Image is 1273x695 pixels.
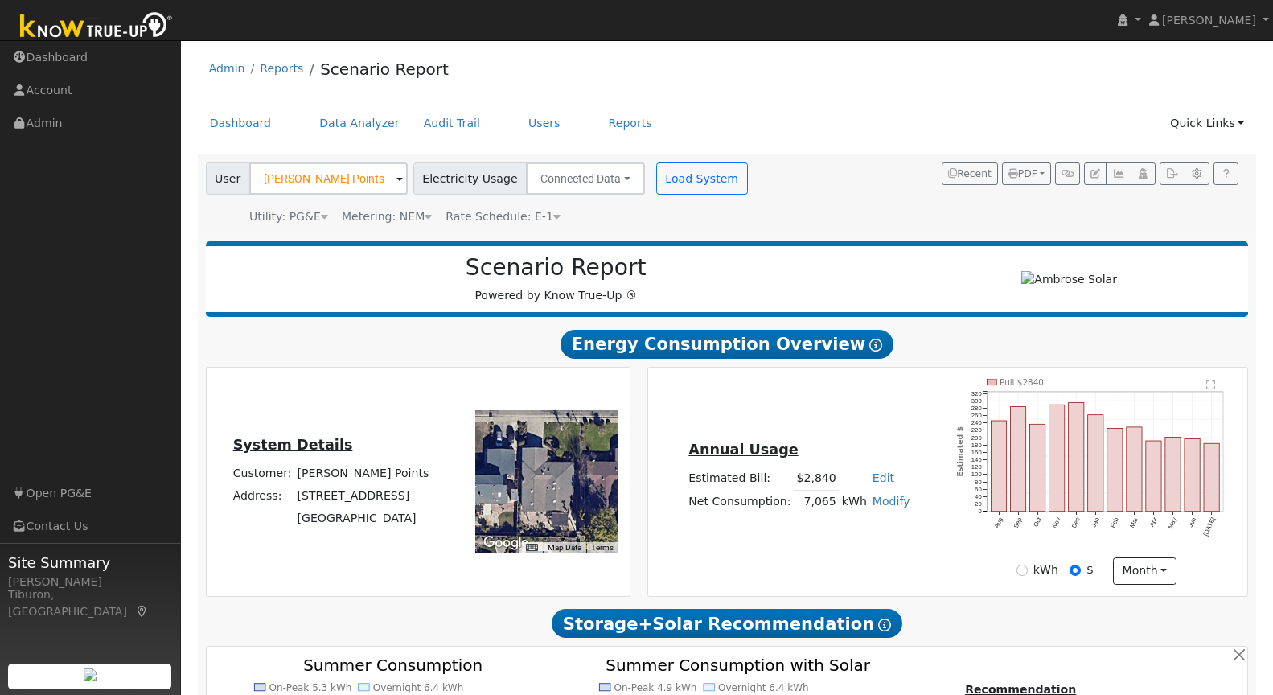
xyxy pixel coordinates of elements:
[1162,14,1256,27] span: [PERSON_NAME]
[269,682,351,693] text: On-Peak 5.3 kWh
[342,208,432,225] div: Metering: NEM
[869,339,882,352] i: Show Help
[1160,162,1185,185] button: Export Interval Data
[135,605,150,618] a: Map
[1011,407,1026,512] rect: onclick=""
[1110,516,1121,529] text: Feb
[878,619,891,631] i: Show Help
[686,467,794,491] td: Estimated Bill:
[548,542,581,553] button: Map Data
[971,463,982,471] text: 120
[686,490,794,513] td: Net Consumption:
[1207,380,1216,390] text: 
[372,682,463,693] text: Overnight 6.4 kWh
[249,208,328,225] div: Utility: PG&E
[975,500,982,508] text: 20
[516,109,573,138] a: Users
[971,390,982,397] text: 320
[1088,415,1103,512] rect: onclick=""
[1185,439,1201,512] rect: onclick=""
[1127,427,1142,512] rect: onclick=""
[975,493,982,500] text: 40
[971,419,982,426] text: 240
[971,427,982,434] text: 220
[214,254,898,304] div: Powered by Know True-Up ®
[198,109,284,138] a: Dashboard
[8,586,172,620] div: Tiburon, [GEOGRAPHIC_DATA]
[206,162,250,195] span: User
[1051,516,1062,529] text: Nov
[413,162,527,195] span: Electricity Usage
[230,484,294,507] td: Address:
[260,62,303,75] a: Reports
[794,490,839,513] td: 7,065
[446,210,561,223] span: Alias: HE1
[975,486,982,493] text: 60
[1158,109,1256,138] a: Quick Links
[718,682,809,693] text: Overnight 6.4 kWh
[1129,516,1140,529] text: Mar
[971,449,982,456] text: 160
[1187,516,1197,528] text: Jun
[303,656,483,676] text: Summer Consumption
[1033,561,1058,578] label: kWh
[412,109,492,138] a: Audit Trail
[84,668,97,681] img: retrieve
[614,682,696,693] text: On-Peak 4.9 kWh
[249,162,408,195] input: Select a User
[1012,516,1024,529] text: Sep
[307,109,412,138] a: Data Analyzer
[688,442,798,458] u: Annual Usage
[591,543,614,552] a: Terms
[1090,516,1101,528] text: Jan
[479,533,532,553] a: Open this area in Google Maps (opens a new window)
[1055,162,1080,185] button: Generate Report Link
[975,479,982,486] text: 80
[971,471,982,479] text: 100
[526,162,645,195] button: Connected Data
[606,656,871,676] text: Summer Consumption with Solar
[1148,516,1159,528] text: Apr
[1069,402,1084,512] rect: onclick=""
[209,62,245,75] a: Admin
[526,542,537,553] button: Keyboard shortcuts
[561,330,893,359] span: Energy Consumption Overview
[222,254,889,282] h2: Scenario Report
[955,426,964,476] text: Estimated $
[1070,565,1081,576] input: $
[479,533,532,553] img: Google
[971,442,982,449] text: 180
[1205,443,1220,512] rect: onclick=""
[320,60,449,79] a: Scenario Report
[294,462,432,484] td: [PERSON_NAME] Points
[839,490,869,513] td: kWh
[971,456,982,463] text: 140
[1203,516,1218,537] text: [DATE]
[1146,441,1161,512] rect: onclick=""
[873,495,910,508] a: Modify
[597,109,664,138] a: Reports
[294,484,432,507] td: [STREET_ADDRESS]
[1131,162,1156,185] button: Login As
[1002,162,1051,185] button: PDF
[1033,516,1044,528] text: Oct
[1213,162,1238,185] a: Help Link
[873,471,894,484] a: Edit
[1084,162,1107,185] button: Edit User
[8,574,172,590] div: [PERSON_NAME]
[12,9,181,45] img: Know True-Up
[942,162,998,185] button: Recent
[1070,516,1082,529] text: Dec
[992,421,1007,512] rect: onclick=""
[1166,438,1181,512] rect: onclick=""
[971,397,982,405] text: 300
[1106,162,1131,185] button: Multi-Series Graph
[979,508,982,516] text: 0
[1008,168,1037,179] span: PDF
[971,434,982,442] text: 200
[1016,565,1028,576] input: kWh
[656,162,748,195] button: Load System
[1000,377,1044,387] text: Pull $2840
[993,516,1004,529] text: Aug
[1021,271,1117,288] img: Ambrose Solar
